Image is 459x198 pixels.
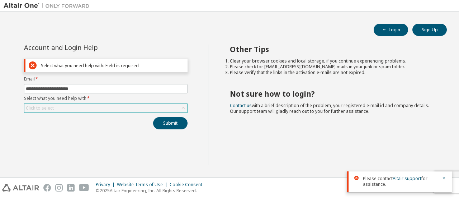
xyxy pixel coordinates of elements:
[26,105,54,111] div: Click to select
[24,45,155,50] div: Account and Login Help
[4,2,93,9] img: Altair One
[24,76,188,82] label: Email
[67,184,75,192] img: linkedin.svg
[2,184,39,192] img: altair_logo.svg
[230,102,252,109] a: Contact us
[170,182,207,188] div: Cookie Consent
[96,188,207,194] p: © 2025 Altair Engineering, Inc. All Rights Reserved.
[117,182,170,188] div: Website Terms of Use
[363,176,437,187] span: Please contact for assistance.
[230,58,434,64] li: Clear your browser cookies and local storage, if you continue experiencing problems.
[79,184,89,192] img: youtube.svg
[230,64,434,70] li: Please check for [EMAIL_ADDRESS][DOMAIN_NAME] mails in your junk or spam folder.
[153,117,188,129] button: Submit
[24,104,187,112] div: Click to select
[43,184,51,192] img: facebook.svg
[24,96,188,101] label: Select what you need help with
[230,45,434,54] h2: Other Tips
[230,89,434,98] h2: Not sure how to login?
[55,184,63,192] img: instagram.svg
[230,102,429,114] span: with a brief description of the problem, your registered e-mail id and company details. Our suppo...
[96,182,117,188] div: Privacy
[393,175,421,181] a: Altair support
[374,24,408,36] button: Login
[41,63,184,68] div: Select what you need help with: Field is required
[412,24,447,36] button: Sign Up
[230,70,434,75] li: Please verify that the links in the activation e-mails are not expired.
